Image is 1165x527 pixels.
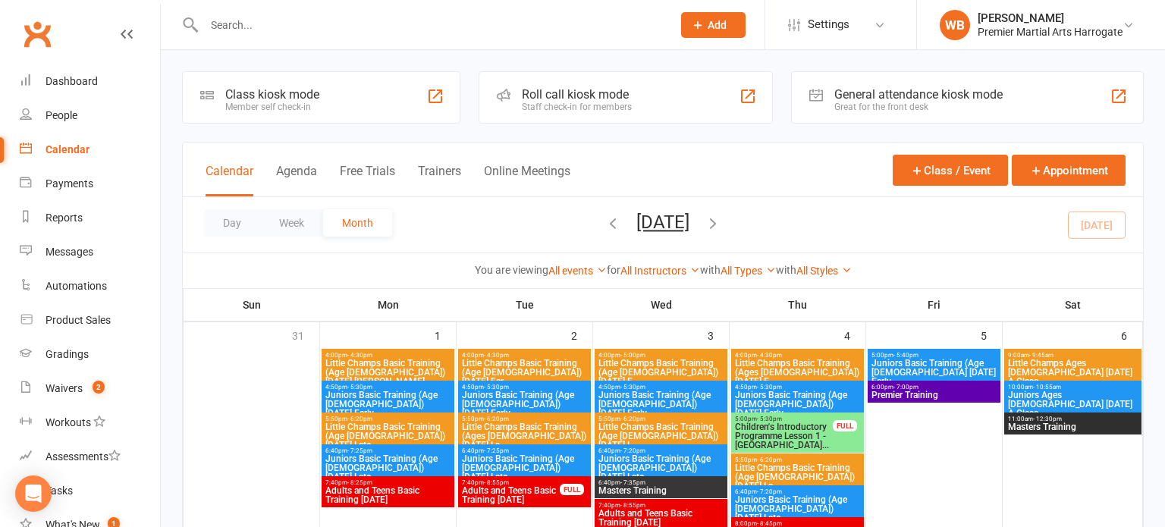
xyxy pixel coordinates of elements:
[325,384,451,391] span: 4:50pm
[734,488,861,495] span: 6:40pm
[866,289,1003,321] th: Fri
[620,416,645,422] span: - 6:20pm
[734,359,861,386] span: Little Champs Basic Training (Ages [DEMOGRAPHIC_DATA]) [DATE] E...
[757,416,782,422] span: - 5:30pm
[46,212,83,224] div: Reports
[871,391,997,400] span: Premier Training
[734,463,861,491] span: Little Champs Basic Training (Age [DEMOGRAPHIC_DATA]) [DATE] La...
[225,87,319,102] div: Class kiosk mode
[1007,352,1138,359] span: 9:00am
[484,447,509,454] span: - 7:25pm
[325,391,451,418] span: Juniors Basic Training (Age [DEMOGRAPHIC_DATA]) [DATE] Early
[757,352,782,359] span: - 4:30pm
[46,280,107,292] div: Automations
[808,8,849,42] span: Settings
[225,102,319,112] div: Member self check-in
[461,454,588,482] span: Juniors Basic Training (Age [DEMOGRAPHIC_DATA]) [DATE] Late
[734,456,861,463] span: 5:50pm
[46,177,93,190] div: Payments
[457,289,593,321] th: Tue
[1033,416,1062,422] span: - 12:30pm
[620,447,645,454] span: - 7:20pm
[598,391,724,418] span: Juniors Basic Training (Age [DEMOGRAPHIC_DATA]) [DATE] Early
[1033,384,1061,391] span: - 10:55am
[598,416,724,422] span: 5:50pm
[435,322,456,347] div: 1
[522,87,632,102] div: Roll call kiosk mode
[757,520,782,527] span: - 8:45pm
[593,289,730,321] th: Wed
[325,486,451,504] span: Adults and Teens Basic Training [DATE]
[833,420,857,431] div: FULL
[46,314,111,326] div: Product Sales
[1007,359,1138,386] span: Little Champs Ages [DEMOGRAPHIC_DATA] [DATE] A Class
[708,19,727,31] span: Add
[461,447,588,454] span: 6:40pm
[93,381,105,394] span: 2
[325,359,451,386] span: Little Champs Basic Training (Age [DEMOGRAPHIC_DATA]) [DATE] [PERSON_NAME]...
[598,502,724,509] span: 7:40pm
[571,322,592,347] div: 2
[757,456,782,463] span: - 6:20pm
[325,422,451,450] span: Little Champs Basic Training (Age [DEMOGRAPHIC_DATA]) [DATE] Late
[199,14,661,36] input: Search...
[20,167,160,201] a: Payments
[292,322,319,347] div: 31
[461,359,588,386] span: Little Champs Basic Training (Age [DEMOGRAPHIC_DATA]) [DATE] Ear...
[893,352,918,359] span: - 5:40pm
[484,352,509,359] span: - 4:30pm
[871,359,997,386] span: Juniors Basic Training (Age [DEMOGRAPHIC_DATA] [DATE] Early
[1007,422,1138,431] span: Masters Training
[1029,352,1054,359] span: - 9:45am
[20,133,160,167] a: Calendar
[484,416,509,422] span: - 6:20pm
[620,384,645,391] span: - 5:30pm
[776,264,796,276] strong: with
[598,352,724,359] span: 4:00pm
[184,289,320,321] th: Sun
[734,520,861,527] span: 8:00pm
[325,454,451,482] span: Juniors Basic Training (Age [DEMOGRAPHIC_DATA]) [DATE] Late
[204,209,260,237] button: Day
[20,440,160,474] a: Assessments
[598,384,724,391] span: 4:50pm
[46,143,89,155] div: Calendar
[734,495,861,522] span: Juniors Basic Training (Age [DEMOGRAPHIC_DATA]) [DATE] Late
[484,479,509,486] span: - 8:55pm
[834,102,1003,112] div: Great for the front desk
[1007,384,1138,391] span: 10:00am
[893,155,1008,186] button: Class / Event
[620,352,645,359] span: - 5:00pm
[46,75,98,87] div: Dashboard
[347,447,372,454] span: - 7:25pm
[418,164,461,196] button: Trainers
[325,416,451,422] span: 5:50pm
[681,12,746,38] button: Add
[461,391,588,418] span: Juniors Basic Training (Age [DEMOGRAPHIC_DATA]) [DATE] Early
[46,416,91,428] div: Workouts
[461,486,561,504] span: Adults and Teens Basic Training [DATE]
[734,416,834,422] span: 5:00pm
[598,447,724,454] span: 6:40pm
[560,484,584,495] div: FULL
[46,109,77,121] div: People
[871,352,997,359] span: 5:00pm
[700,264,721,276] strong: with
[46,246,93,258] div: Messages
[46,382,83,394] div: Waivers
[844,322,865,347] div: 4
[20,474,160,508] a: Tasks
[20,337,160,372] a: Gradings
[347,352,372,359] span: - 4:30pm
[548,265,607,277] a: All events
[461,416,588,422] span: 5:50pm
[636,212,689,233] button: [DATE]
[347,479,372,486] span: - 8:25pm
[1012,155,1126,186] button: Appointment
[620,265,700,277] a: All Instructors
[598,454,724,482] span: Juniors Basic Training (Age [DEMOGRAPHIC_DATA]) [DATE] Late
[598,479,724,486] span: 6:40pm
[978,11,1123,25] div: [PERSON_NAME]
[46,450,121,463] div: Assessments
[15,475,52,512] div: Open Intercom Messenger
